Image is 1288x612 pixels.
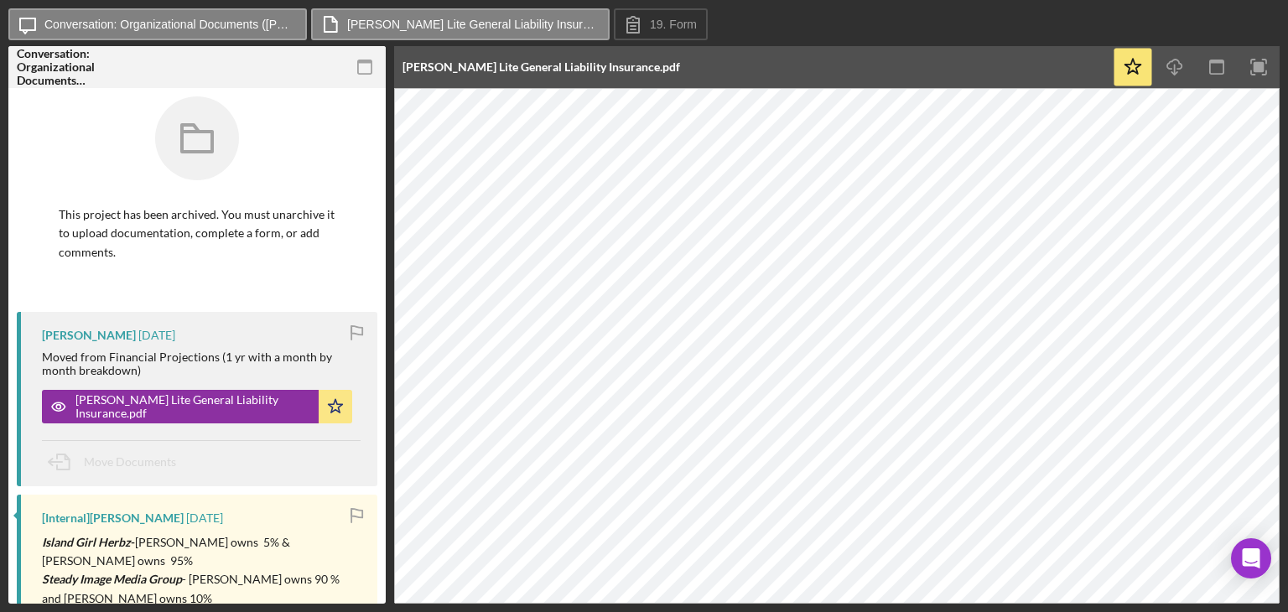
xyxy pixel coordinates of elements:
div: Conversation: Organizational Documents ([PERSON_NAME]) [17,47,134,87]
time: 2024-08-06 15:37 [186,511,223,525]
div: [PERSON_NAME] Lite General Liability Insurance.pdf [402,60,680,74]
em: Island Girl Herbz [42,535,131,549]
strong: - [42,535,135,549]
p: [PERSON_NAME] owns 5% & [PERSON_NAME] owns 95% [42,533,361,571]
button: [PERSON_NAME] Lite General Liability Insurance.pdf [311,8,610,40]
div: Moved from Financial Projections (1 yr with a month by month breakdown) [42,350,361,377]
time: 2024-09-17 14:05 [138,329,175,342]
div: [PERSON_NAME] Lite General Liability Insurance.pdf [75,393,310,420]
button: [PERSON_NAME] Lite General Liability Insurance.pdf [42,390,352,423]
p: - [PERSON_NAME] owns 90 % and [PERSON_NAME] owns 10% [42,570,361,608]
em: Steady Image Media Group [42,572,182,586]
div: [Internal] [PERSON_NAME] [42,511,184,525]
div: Open Intercom Messenger [1231,538,1271,578]
label: 19. Form [650,18,697,31]
button: 19. Form [614,8,708,40]
span: Move Documents [84,454,176,469]
label: [PERSON_NAME] Lite General Liability Insurance.pdf [347,18,599,31]
p: This project has been archived. You must unarchive it to upload documentation, complete a form, o... [59,205,335,262]
label: Conversation: Organizational Documents ([PERSON_NAME]) [44,18,296,31]
button: Move Documents [42,441,193,483]
div: [PERSON_NAME] [42,329,136,342]
button: Conversation: Organizational Documents ([PERSON_NAME]) [8,8,307,40]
